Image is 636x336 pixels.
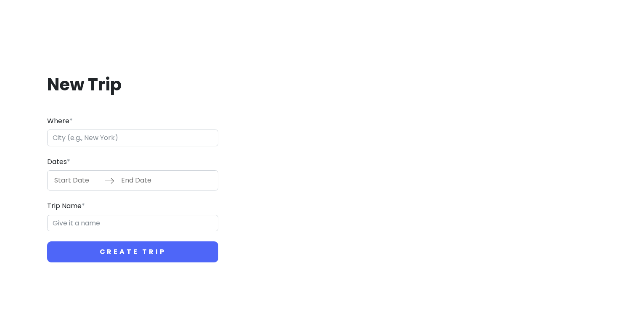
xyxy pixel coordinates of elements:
input: City (e.g., New York) [47,130,218,146]
button: Create Trip [47,241,218,262]
input: Start Date [50,171,104,190]
label: Trip Name [47,201,85,212]
label: Where [47,116,73,127]
input: End Date [117,171,171,190]
input: Give it a name [47,215,218,232]
h1: New Trip [47,74,218,95]
label: Dates [47,156,70,167]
